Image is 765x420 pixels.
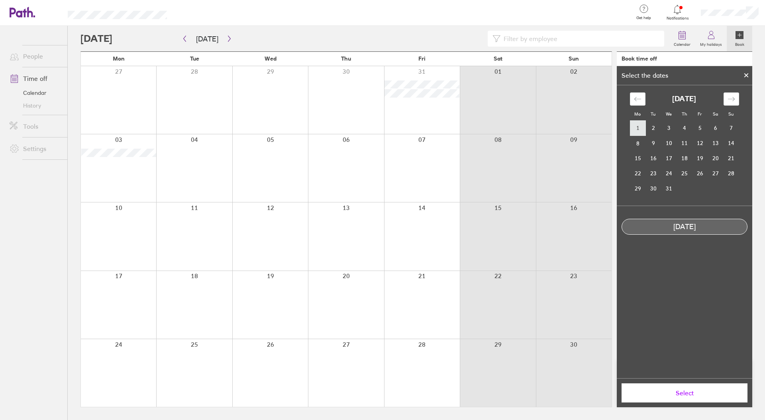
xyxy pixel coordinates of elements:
[630,136,645,151] td: Monday, December 8, 2025
[645,166,661,181] td: Tuesday, December 23, 2025
[692,136,708,151] td: Friday, December 12, 2025
[698,111,702,117] small: Fr
[113,55,125,62] span: Mon
[677,121,692,136] td: Thursday, December 4, 2025
[3,99,67,112] a: History
[3,71,67,86] a: Time off
[669,40,695,47] label: Calendar
[645,136,661,151] td: Tuesday, December 9, 2025
[661,166,677,181] td: Wednesday, December 24, 2025
[651,111,655,117] small: Tu
[672,95,696,103] strong: [DATE]
[418,55,426,62] span: Fri
[723,121,739,136] td: Sunday, December 7, 2025
[341,55,351,62] span: Thu
[728,111,734,117] small: Su
[730,40,749,47] label: Book
[630,151,645,166] td: Monday, December 15, 2025
[569,55,579,62] span: Sun
[708,151,723,166] td: Saturday, December 20, 2025
[682,111,687,117] small: Th
[661,121,677,136] td: Wednesday, December 3, 2025
[727,26,752,51] a: Book
[661,181,677,196] td: Wednesday, December 31, 2025
[627,389,742,396] span: Select
[723,151,739,166] td: Sunday, December 21, 2025
[692,121,708,136] td: Friday, December 5, 2025
[265,55,277,62] span: Wed
[708,136,723,151] td: Saturday, December 13, 2025
[3,86,67,99] a: Calendar
[713,111,718,117] small: Sa
[692,151,708,166] td: Friday, December 19, 2025
[677,151,692,166] td: Thursday, December 18, 2025
[3,48,67,64] a: People
[661,151,677,166] td: Wednesday, December 17, 2025
[621,85,748,206] div: Calendar
[724,92,739,106] div: Move forward to switch to the next month.
[666,111,672,117] small: We
[630,166,645,181] td: Monday, December 22, 2025
[622,223,747,231] div: [DATE]
[665,16,690,21] span: Notifications
[723,166,739,181] td: Sunday, December 28, 2025
[669,26,695,51] a: Calendar
[617,72,673,79] div: Select the dates
[630,121,645,136] td: Monday, December 1, 2025
[708,121,723,136] td: Saturday, December 6, 2025
[622,383,747,402] button: Select
[190,32,225,45] button: [DATE]
[723,136,739,151] td: Sunday, December 14, 2025
[708,166,723,181] td: Saturday, December 27, 2025
[695,40,727,47] label: My holidays
[500,31,659,46] input: Filter by employee
[692,166,708,181] td: Friday, December 26, 2025
[677,136,692,151] td: Thursday, December 11, 2025
[631,16,657,20] span: Get help
[661,136,677,151] td: Wednesday, December 10, 2025
[3,118,67,134] a: Tools
[622,55,657,62] div: Book time off
[695,26,727,51] a: My holidays
[630,181,645,196] td: Monday, December 29, 2025
[190,55,199,62] span: Tue
[645,121,661,136] td: Tuesday, December 2, 2025
[645,151,661,166] td: Tuesday, December 16, 2025
[634,111,641,117] small: Mo
[665,4,690,21] a: Notifications
[677,166,692,181] td: Thursday, December 25, 2025
[3,141,67,157] a: Settings
[630,92,645,106] div: Move backward to switch to the previous month.
[494,55,502,62] span: Sat
[645,181,661,196] td: Tuesday, December 30, 2025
